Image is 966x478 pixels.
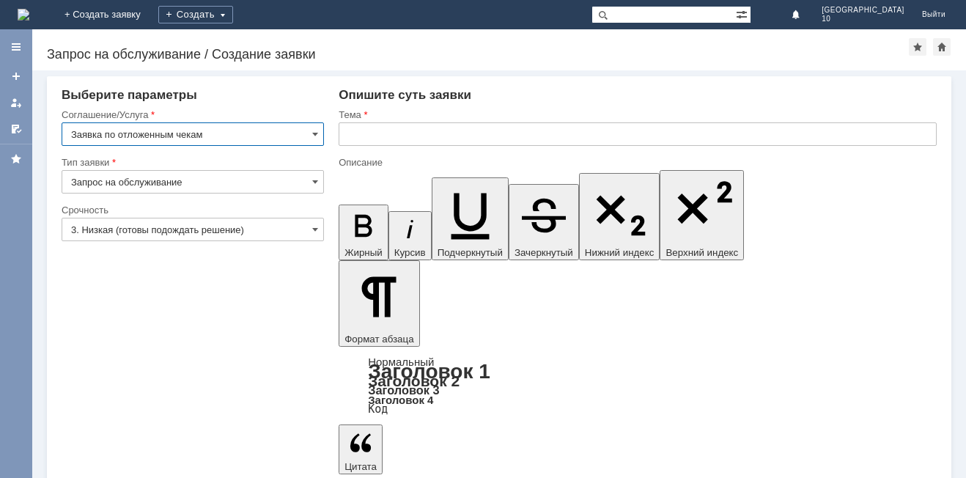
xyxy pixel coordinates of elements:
[660,170,744,260] button: Верхний индекс
[339,357,937,414] div: Формат абзаца
[4,65,28,88] a: Создать заявку
[62,110,321,119] div: Соглашение/Услуга
[665,247,738,258] span: Верхний индекс
[339,88,471,102] span: Опишите суть заявки
[4,117,28,141] a: Мои согласования
[62,88,197,102] span: Выберите параметры
[62,158,321,167] div: Тип заявки
[47,47,909,62] div: Запрос на обслуживание / Создание заявки
[736,7,751,21] span: Расширенный поиск
[158,6,233,23] div: Создать
[933,38,951,56] div: Сделать домашней страницей
[344,334,413,345] span: Формат абзаца
[344,247,383,258] span: Жирный
[909,38,926,56] div: Добавить в избранное
[18,9,29,21] a: Перейти на домашнюю страницу
[822,6,904,15] span: [GEOGRAPHIC_DATA]
[368,356,434,368] a: Нормальный
[339,158,934,167] div: Описание
[368,394,433,406] a: Заголовок 4
[368,360,490,383] a: Заголовок 1
[579,173,660,260] button: Нижний индекс
[62,205,321,215] div: Срочность
[509,184,579,260] button: Зачеркнутый
[339,260,419,347] button: Формат абзаца
[438,247,503,258] span: Подчеркнутый
[585,247,655,258] span: Нижний индекс
[432,177,509,260] button: Подчеркнутый
[18,9,29,21] img: logo
[515,247,573,258] span: Зачеркнутый
[368,372,460,389] a: Заголовок 2
[394,247,426,258] span: Курсив
[822,15,904,23] span: 10
[339,205,388,260] button: Жирный
[339,424,383,474] button: Цитата
[368,402,388,416] a: Код
[368,383,439,397] a: Заголовок 3
[4,91,28,114] a: Мои заявки
[339,110,934,119] div: Тема
[344,461,377,472] span: Цитата
[388,211,432,260] button: Курсив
